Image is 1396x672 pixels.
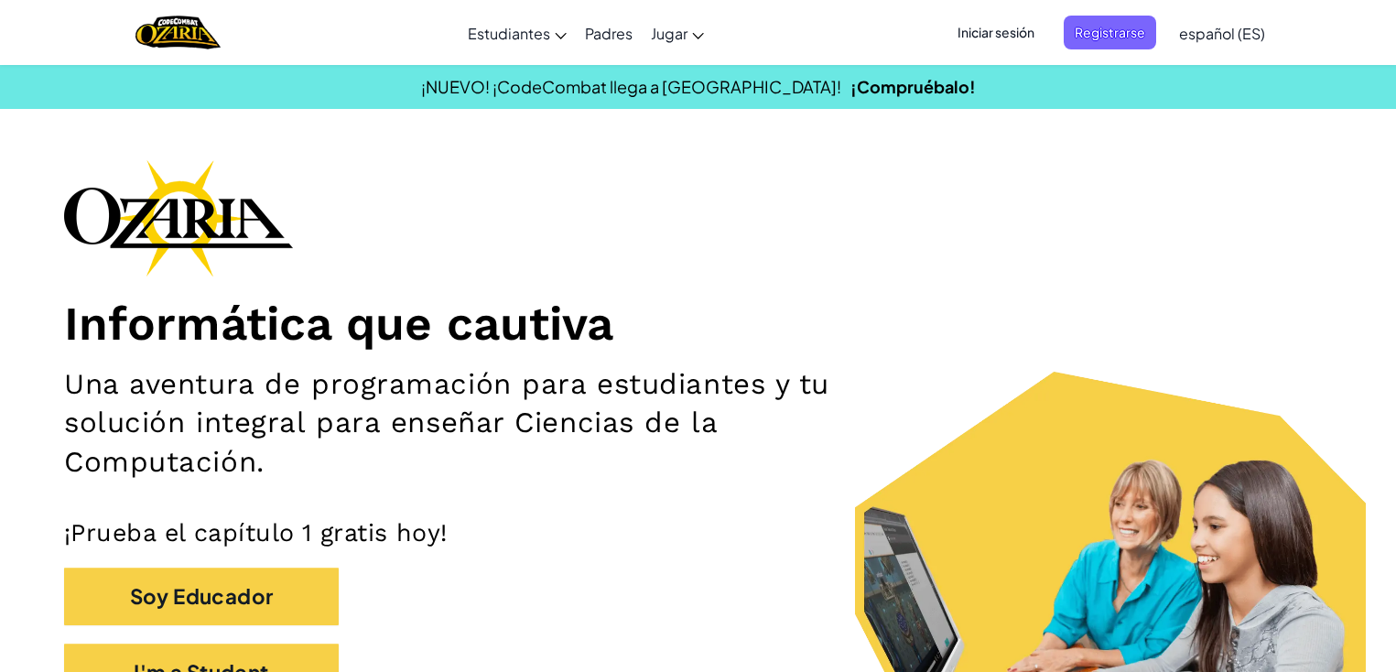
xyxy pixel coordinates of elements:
[1170,8,1274,58] a: español (ES)
[421,76,841,97] span: ¡NUEVO! ¡CodeCombat llega a [GEOGRAPHIC_DATA]!
[642,8,713,58] a: Jugar
[1064,16,1156,49] button: Registrarse
[947,16,1045,49] button: Iniciar sesión
[576,8,642,58] a: Padres
[64,568,339,625] button: Soy Educador
[850,76,976,97] a: ¡Compruébalo!
[1179,24,1265,43] span: español (ES)
[468,24,550,43] span: Estudiantes
[459,8,576,58] a: Estudiantes
[64,365,914,482] h2: Una aventura de programación para estudiantes y tu solución integral para enseñar Ciencias de la ...
[651,24,687,43] span: Jugar
[64,518,1332,548] p: ¡Prueba el capítulo 1 gratis hoy!
[64,295,1332,352] h1: Informática que cautiva
[135,14,221,51] a: Ozaria by CodeCombat logo
[135,14,221,51] img: Home
[64,159,293,276] img: Ozaria branding logo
